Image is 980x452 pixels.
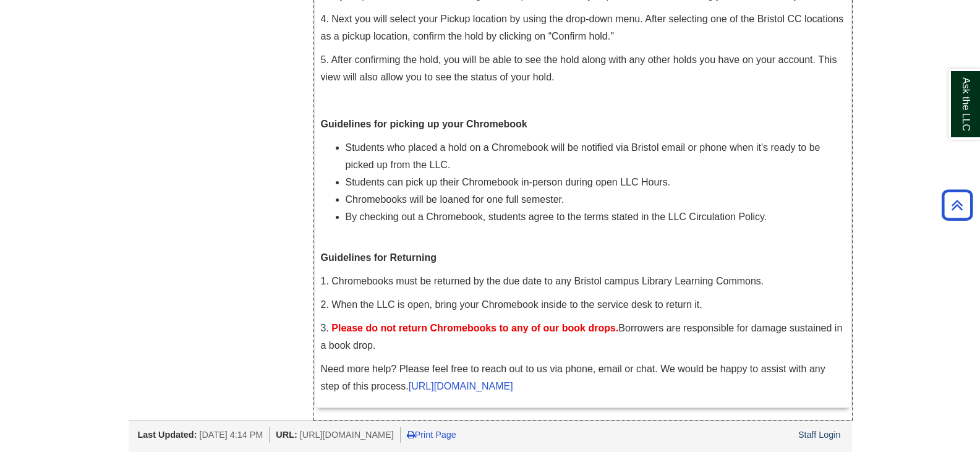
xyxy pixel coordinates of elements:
span: URL: [276,430,297,440]
strong: Please do not return Chromebooks to any of our book drops. [331,323,618,333]
span: [DATE] 4:14 PM [199,430,263,440]
span: [URL][DOMAIN_NAME] [300,430,394,440]
a: Print Page [407,430,456,440]
a: [URL][DOMAIN_NAME] [409,381,513,391]
span: Last Updated: [138,430,197,440]
span: Guidelines for picking up your Chromebook [321,119,527,129]
span: Students who placed a hold on a Chromebook will be notified via Bristol email or phone when it's ... [346,142,820,170]
span: Guidelines for Returning [321,252,437,263]
span: 4. Next you will select your Pickup location by using the drop-down menu. After selecting one of ... [321,14,844,41]
span: 3. Borrowers are responsible for damage sustained in a book drop. [321,323,843,351]
span: 1. Chromebooks must be returned by the due date to any Bristol campus Library Learning Commons. [321,276,764,286]
span: 5. After confirming the hold, you will be able to see the hold along with any other holds you hav... [321,54,837,82]
span: 2. When the LLC is open, bring your Chromebook inside to the service desk to return it. [321,299,702,310]
a: Back to Top [937,197,977,213]
span: Students can pick up their Chromebook in-person during open LLC Hours. [346,177,671,187]
span: Need more help? Please feel free to reach out to us via phone, email or chat. We would be happy t... [321,364,825,391]
a: Staff Login [798,430,841,440]
i: Print Page [407,430,415,439]
span: By checking out a Chromebook, students agree to the terms stated in the LLC Circulation Policy. [346,211,767,222]
span: Chromebooks will be loaned for one full semester. [346,194,565,205]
